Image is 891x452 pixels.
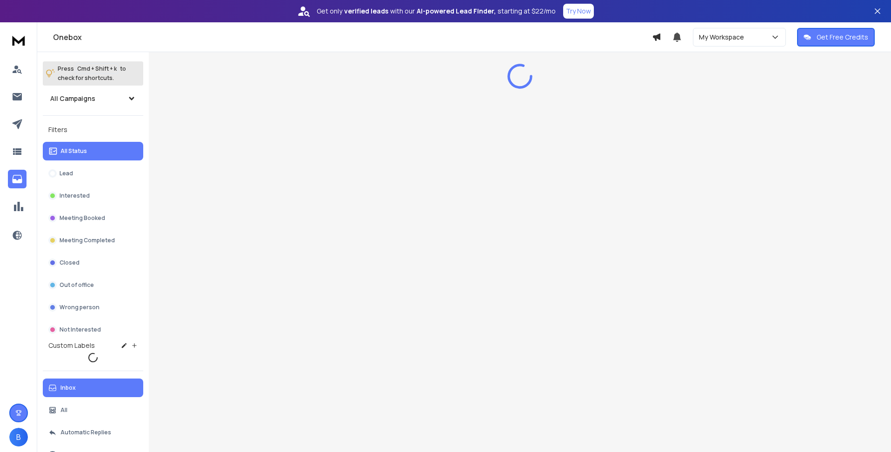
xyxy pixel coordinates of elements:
button: Interested [43,186,143,205]
p: Closed [60,259,80,266]
p: All Status [60,147,87,155]
button: Not Interested [43,320,143,339]
p: Automatic Replies [60,429,111,436]
strong: verified leads [344,7,388,16]
p: Meeting Completed [60,237,115,244]
button: Out of office [43,276,143,294]
button: Automatic Replies [43,423,143,442]
button: Meeting Booked [43,209,143,227]
p: My Workspace [699,33,748,42]
p: Not Interested [60,326,101,333]
p: Get Free Credits [817,33,868,42]
h3: Filters [43,123,143,136]
button: All Status [43,142,143,160]
p: Get only with our starting at $22/mo [317,7,556,16]
button: B [9,428,28,446]
p: Meeting Booked [60,214,105,222]
p: Try Now [566,7,591,16]
button: Inbox [43,379,143,397]
h1: Onebox [53,32,652,43]
button: Get Free Credits [797,28,875,47]
p: Wrong person [60,304,100,311]
button: Wrong person [43,298,143,317]
img: logo [9,32,28,49]
button: Lead [43,164,143,183]
button: Closed [43,253,143,272]
button: All [43,401,143,419]
button: Meeting Completed [43,231,143,250]
p: Interested [60,192,90,199]
span: Cmd + Shift + k [76,63,118,74]
p: Press to check for shortcuts. [58,64,126,83]
p: Inbox [60,384,76,392]
p: Lead [60,170,73,177]
p: All [60,406,67,414]
p: Out of office [60,281,94,289]
h1: All Campaigns [50,94,95,103]
strong: AI-powered Lead Finder, [417,7,496,16]
button: All Campaigns [43,89,143,108]
h3: Custom Labels [48,341,95,350]
button: Try Now [563,4,594,19]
